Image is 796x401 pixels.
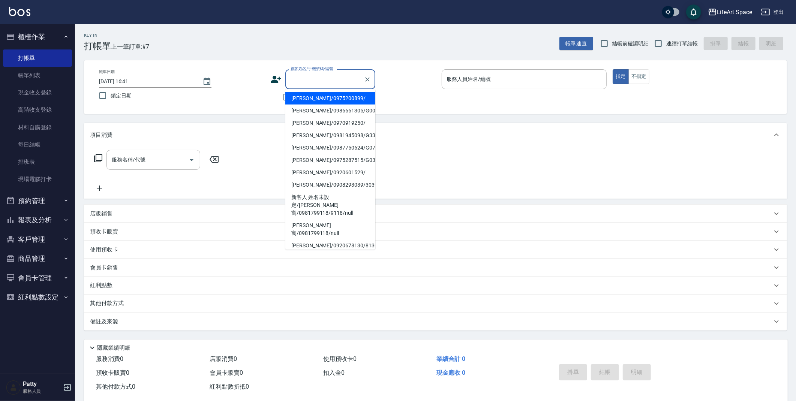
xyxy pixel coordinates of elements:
[285,117,375,129] li: [PERSON_NAME]/0970919250/
[84,41,111,51] h3: 打帳單
[96,383,135,390] span: 其他付款方式 0
[3,210,72,230] button: 報表及分析
[84,277,787,295] div: 紅利點數
[84,241,787,259] div: 使用預收卡
[285,166,375,179] li: [PERSON_NAME]/0920601529/
[90,210,112,218] p: 店販銷售
[436,369,465,376] span: 現金應收 0
[3,171,72,188] a: 現場電腦打卡
[96,369,129,376] span: 預收卡販賣 0
[111,92,132,100] span: 鎖定日期
[90,281,116,290] p: 紅利點數
[686,4,701,19] button: save
[90,228,118,236] p: 預收卡販賣
[666,40,698,48] span: 連續打單結帳
[84,259,787,277] div: 會員卡銷售
[3,268,72,288] button: 會員卡管理
[6,380,21,395] img: Person
[285,154,375,166] li: [PERSON_NAME]/0975287515/G030
[84,123,787,147] div: 項目消費
[99,75,195,88] input: YYYY/MM/DD hh:mm
[3,230,72,249] button: 客戶管理
[90,299,127,308] p: 其他付款方式
[3,153,72,171] a: 排班表
[23,388,61,395] p: 服務人員
[285,105,375,117] li: [PERSON_NAME]/0986661305/G002
[291,66,333,72] label: 顧客姓名/手機號碼/編號
[90,318,118,326] p: 備註及來源
[90,131,112,139] p: 項目消費
[99,69,115,75] label: 帳單日期
[559,37,593,51] button: 帳單速查
[323,355,357,362] span: 使用預收卡 0
[3,119,72,136] a: 材料自購登錄
[84,223,787,241] div: 預收卡販賣
[758,5,787,19] button: 登出
[210,355,237,362] span: 店販消費 0
[705,4,755,20] button: LifeArt Space
[90,246,118,254] p: 使用預收卡
[84,313,787,331] div: 備註及來源
[9,7,30,16] img: Logo
[3,101,72,118] a: 高階收支登錄
[3,287,72,307] button: 紅利點數設定
[23,380,61,388] h5: Patty
[285,129,375,142] li: [PERSON_NAME]/0981945098/G334
[90,264,118,272] p: 會員卡銷售
[3,49,72,67] a: 打帳單
[210,369,243,376] span: 會員卡販賣 0
[285,219,375,239] li: [PERSON_NAME]寓/0981799118/null
[3,84,72,101] a: 現金收支登錄
[84,295,787,313] div: 其他付款方式
[3,27,72,46] button: 櫃檯作業
[436,355,465,362] span: 業績合計 0
[3,67,72,84] a: 帳單列表
[323,369,345,376] span: 扣入金 0
[717,7,752,17] div: LifeArt Space
[111,42,150,51] span: 上一筆訂單:#7
[84,33,111,38] h2: Key In
[84,205,787,223] div: 店販銷售
[285,142,375,154] li: [PERSON_NAME]/0987750624/G078
[362,74,373,85] button: Clear
[285,92,375,105] li: [PERSON_NAME]/0975200899/
[628,69,649,84] button: 不指定
[186,154,198,166] button: Open
[613,69,629,84] button: 指定
[3,249,72,268] button: 商品管理
[285,191,375,219] li: 新客人 姓名未設定/[PERSON_NAME]寓/0981799118/9118/null
[285,179,375,191] li: [PERSON_NAME]/0908293039/3039ro
[210,383,249,390] span: 紅利點數折抵 0
[96,355,123,362] span: 服務消費 0
[97,344,130,352] p: 隱藏業績明細
[3,191,72,211] button: 預約管理
[285,239,375,252] li: [PERSON_NAME]/0920678130/8130ro
[612,40,649,48] span: 結帳前確認明細
[3,136,72,153] a: 每日結帳
[198,73,216,91] button: Choose date, selected date is 2025-08-20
